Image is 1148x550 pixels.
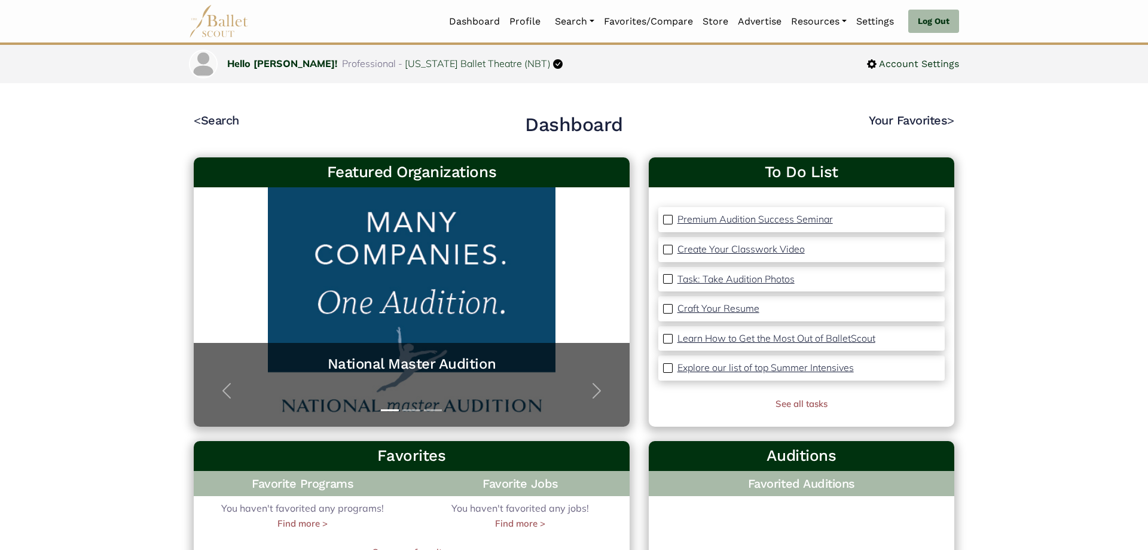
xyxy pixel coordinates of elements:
[867,56,959,72] a: Account Settings
[203,446,620,466] h3: Favorites
[190,51,216,77] img: profile picture
[402,403,420,417] button: Slide 2
[677,331,875,347] a: Learn How to Get the Most Out of BalletScout
[698,9,733,34] a: Store
[677,302,759,314] p: Craft Your Resume
[786,9,851,34] a: Resources
[658,476,945,491] h4: Favorited Auditions
[658,162,945,183] a: To Do List
[194,113,201,127] code: <
[599,9,698,34] a: Favorites/Compare
[733,9,786,34] a: Advertise
[444,9,505,34] a: Dashboard
[869,113,954,127] a: Your Favorites>
[775,398,828,409] a: See all tasks
[677,301,759,317] a: Craft Your Resume
[908,10,959,34] a: Log Out
[227,57,337,69] a: Hello [PERSON_NAME]!
[550,9,599,34] a: Search
[495,516,545,531] a: Find more >
[424,403,442,417] button: Slide 3
[342,57,396,69] span: Professional
[398,57,402,69] span: -
[677,332,875,344] p: Learn How to Get the Most Out of BalletScout
[658,446,945,466] h3: Auditions
[194,501,411,531] div: You haven't favorited any programs!
[677,361,854,373] p: Explore our list of top Summer Intensives
[677,242,805,257] a: Create Your Classwork Video
[877,56,959,72] span: Account Settings
[851,9,899,34] a: Settings
[947,113,954,127] code: >
[505,9,545,34] a: Profile
[411,471,629,496] h4: Favorite Jobs
[677,272,795,287] a: Task: Take Audition Photos
[677,243,805,255] p: Create Your Classwork Video
[677,212,833,227] a: Premium Audition Success Seminar
[677,273,795,285] p: Task: Take Audition Photos
[203,162,620,183] h3: Featured Organizations
[194,471,411,496] h4: Favorite Programs
[405,57,551,69] a: [US_STATE] Ballet Theatre (NBT)
[381,403,399,417] button: Slide 1
[206,355,618,373] a: National Master Audition
[677,360,854,376] a: Explore our list of top Summer Intensives
[194,113,239,127] a: <Search
[525,113,623,138] h2: Dashboard
[411,501,629,531] div: You haven't favorited any jobs!
[677,213,833,225] p: Premium Audition Success Seminar
[277,516,328,531] a: Find more >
